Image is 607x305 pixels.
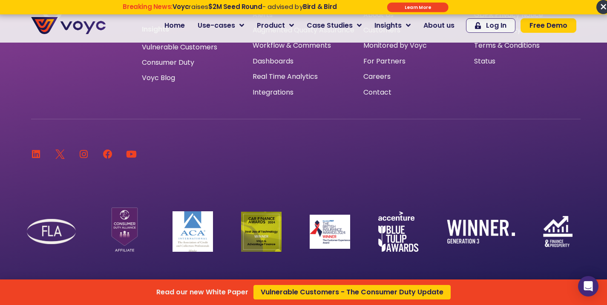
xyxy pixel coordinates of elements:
[172,2,337,11] span: raises - advised by
[261,289,443,296] span: Vulnerable Customers - The Consumer Duty Update
[387,3,448,12] div: Submit
[172,2,188,11] strong: Voyc
[578,276,598,296] div: Open Intercom Messenger
[90,3,369,18] div: Breaking News: Voyc raises $2M Seed Round - advised by Bird & Bird
[175,177,216,186] a: Privacy Policy
[208,2,262,11] strong: $2M Seed Round
[302,2,337,11] strong: Bird & Bird
[113,69,142,79] span: Job title
[122,2,172,11] strong: Breaking News:
[113,34,134,44] span: Phone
